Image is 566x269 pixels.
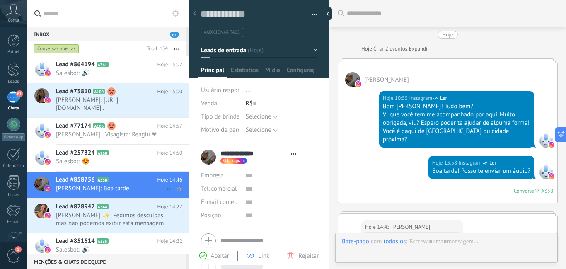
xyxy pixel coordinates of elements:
div: Empresa [201,169,239,182]
div: Você é daqui de [GEOGRAPHIC_DATA] ou cidade próxima? [383,127,530,144]
a: Lead #77174 A106 Hoje 14:57 [PERSON_NAME] | Visagista: Reagiu ❤ [27,118,189,144]
div: Hoje 10:55 [383,94,409,102]
div: Leads [2,79,26,85]
span: Posição [201,212,221,218]
img: instagram.svg [45,213,51,218]
a: Lead #257324 A168 Hoje 14:50 Salesbot: 😍 [27,145,189,171]
span: Eliane castro [392,223,430,231]
img: instagram.svg [45,159,51,165]
span: Ler [440,94,447,102]
img: instagram.svg [549,173,554,179]
span: Principal [201,66,224,78]
span: A335 [97,238,109,244]
span: 1 [15,246,22,253]
div: Boa tarde! Posso te enviar um áudio? [432,167,530,175]
div: WhatsApp [2,133,25,141]
div: Conversas abertas [34,44,79,54]
div: ocultar [324,7,332,20]
div: Chats [2,106,26,111]
div: Tipo de brinde [201,110,239,124]
div: Inbox [27,27,186,41]
img: instagram.svg [356,81,361,87]
span: Salesbot: 🔊 [56,246,167,254]
span: ... [246,86,251,94]
span: Aceitar [211,252,229,260]
span: Instagram [538,164,553,179]
span: Hoje 15:02 [157,61,182,69]
div: Venda [201,97,239,110]
span: Hoje 14:22 [157,237,182,245]
span: 61 [16,90,23,97]
span: Selecione [246,126,271,134]
a: Lead #73810 A100 Hoje 15:00 [PERSON_NAME]: [URL][DOMAIN_NAME].. [27,83,189,117]
img: instagram.svg [45,97,51,103]
div: Bom [PERSON_NAME]! Tudo bem? [383,102,530,111]
a: Lead #858756 A358 Hoje 14:46 [PERSON_NAME]: Boa tarde [27,172,189,198]
span: 2 eventos [385,45,407,53]
span: Mídia [265,66,280,78]
span: Usuário responsável [201,86,254,94]
span: Link [258,252,269,260]
div: Painel [2,49,26,55]
span: Instagram [409,94,432,102]
span: Eliane castro [364,76,409,84]
span: [PERSON_NAME]: [URL][DOMAIN_NAME].. [56,96,167,112]
span: Hoje 14:57 [157,122,182,130]
span: Salesbot: 🔊 [56,69,167,77]
span: Hoje 14:46 [157,176,182,184]
span: A358 [97,177,109,182]
div: Usuário responsável [201,84,239,97]
span: Hoje 14:27 [157,203,182,211]
a: Lead #864194 A361 Hoje 15:02 Salesbot: 🔊 [27,56,189,83]
span: Lead #257324 [56,149,95,157]
span: A168 [97,150,109,155]
button: Selecione [246,124,278,137]
span: Venda [201,99,217,107]
div: Motivo de perda [201,124,239,137]
span: A361 [97,62,109,67]
div: Hoje [361,45,373,53]
span: Hoje 15:00 [157,87,182,96]
span: com [371,237,382,246]
div: todos os [384,237,406,245]
div: R$ [246,97,317,110]
div: Hoje 14:45 [365,223,392,231]
div: Listas [2,192,26,198]
span: Lead #851514 [56,237,95,245]
span: [PERSON_NAME]: Boa tarde [56,184,167,192]
div: Criar: [361,45,429,53]
a: Lead #828942 A344 Hoje 14:27 [PERSON_NAME] ✨: Pedimos desculpas, mas não podemos exibir esta mens... [27,199,189,233]
span: Instagram [538,133,553,148]
span: Configurações [287,66,314,78]
div: Conversa [514,187,535,194]
span: Selecione [246,113,271,121]
div: Menções & Chats de equipe [27,254,186,269]
span: Motivo de perda [201,127,244,133]
img: instagram.svg [45,186,51,191]
div: E-mail [2,219,26,225]
span: Tel. comercial [201,185,237,193]
span: #adicionar tags [204,29,240,35]
span: A100 [93,89,105,94]
a: Lead #851514 A335 Hoje 14:22 Salesbot: 🔊 [27,233,189,259]
div: Vi que você tem me acompanhado por aqui. Muito obrigada, viu? Espero poder te ajudar de alguma fo... [383,111,530,127]
span: Eliane castro [345,72,360,87]
span: A344 [97,204,109,209]
span: A106 [93,123,105,128]
img: instagram.svg [45,70,51,76]
span: Instagram [227,159,245,163]
span: E-mail comercial [201,198,245,206]
div: Calendário [2,163,26,169]
span: Lead #828942 [56,203,95,211]
span: Estatísticas [231,66,259,78]
div: Hoje [443,31,453,39]
span: [PERSON_NAME] ✨: Pedimos desculpas, mas não podemos exibir esta mensagem devido a restrições do I... [56,211,167,227]
button: Selecione [246,110,278,124]
span: [PERSON_NAME] | Visagista: Reagiu ❤ [56,131,167,138]
span: 61 [170,32,179,38]
button: Tel. comercial [201,182,237,196]
div: № A358 [535,187,553,194]
span: Rejeitar [298,252,319,260]
span: Hoje 14:50 [157,149,182,157]
img: instagram.svg [45,247,51,253]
